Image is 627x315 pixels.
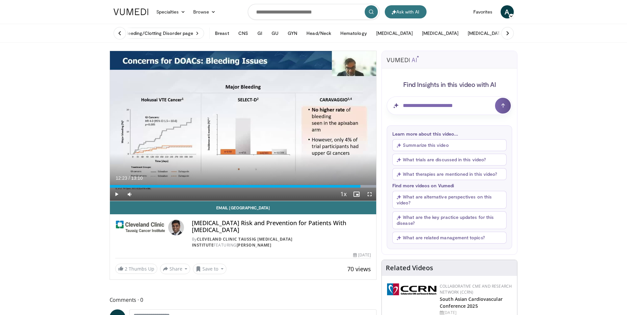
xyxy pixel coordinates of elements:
[363,188,376,201] button: Fullscreen
[440,283,512,295] a: Collaborative CME and Research Network (CCRN)
[116,175,127,181] span: 12:23
[347,265,371,273] span: 70 views
[337,188,350,201] button: Playback Rate
[353,252,371,258] div: [DATE]
[192,236,371,248] div: By FEATURING
[152,5,190,18] a: Specialties
[123,188,136,201] button: Mute
[192,236,293,248] a: Cleveland Clinic Taussig [MEDICAL_DATA] Institute
[110,296,377,304] span: Comments 0
[350,188,363,201] button: Enable picture-in-picture mode
[193,264,226,274] button: Save to
[284,27,301,40] button: GYN
[392,154,507,166] button: What trials are discussed in this video?
[237,242,272,248] a: [PERSON_NAME]
[386,264,433,272] h4: Related Videos
[418,27,462,40] button: [MEDICAL_DATA]
[160,264,191,274] button: Share
[110,188,123,201] button: Play
[192,220,371,234] h4: [MEDICAL_DATA] Risk and Prevention for Patients With [MEDICAL_DATA]
[464,27,508,40] button: [MEDICAL_DATA]
[387,96,512,115] input: Question for AI
[115,264,157,274] a: 2 Thumbs Up
[387,80,512,89] h4: Find Insights in this video with AI
[234,27,252,40] button: CNS
[125,266,127,272] span: 2
[211,27,233,40] button: Breast
[385,5,427,18] button: Ask with AI
[469,5,497,18] a: Favorites
[129,175,130,181] span: /
[392,191,507,209] button: What are alternative perspectives on this video?
[248,4,379,20] input: Search topics, interventions
[110,51,377,201] video-js: Video Player
[110,201,377,214] a: Email [GEOGRAPHIC_DATA]
[387,56,419,62] img: vumedi-ai-logo.svg
[372,27,417,40] button: [MEDICAL_DATA]
[392,139,507,151] button: Summarize this video
[392,211,507,229] button: What are the key practice updates for this disease?
[268,27,282,40] button: GU
[110,185,377,188] div: Progress Bar
[387,283,436,295] img: a04ee3ba-8487-4636-b0fb-5e8d268f3737.png.150x105_q85_autocrop_double_scale_upscale_version-0.2.png
[501,5,514,18] a: A
[336,27,371,40] button: Hematology
[189,5,220,18] a: Browse
[440,296,503,309] a: South Asian Cardiovascular Conference 2025
[392,183,507,188] p: Find more videos on Vumedi
[253,27,266,40] button: GI
[131,175,143,181] span: 13:10
[392,232,507,244] button: What are related management topics?
[168,220,184,235] img: Avatar
[115,220,166,235] img: Cleveland Clinic Taussig Cancer Institute
[110,28,204,39] a: Visit Bleeding/Clotting Disorder page
[392,168,507,180] button: What therapies are mentioned in this video?
[114,9,148,15] img: VuMedi Logo
[302,27,335,40] button: Head/Neck
[392,131,507,137] p: Learn more about this video...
